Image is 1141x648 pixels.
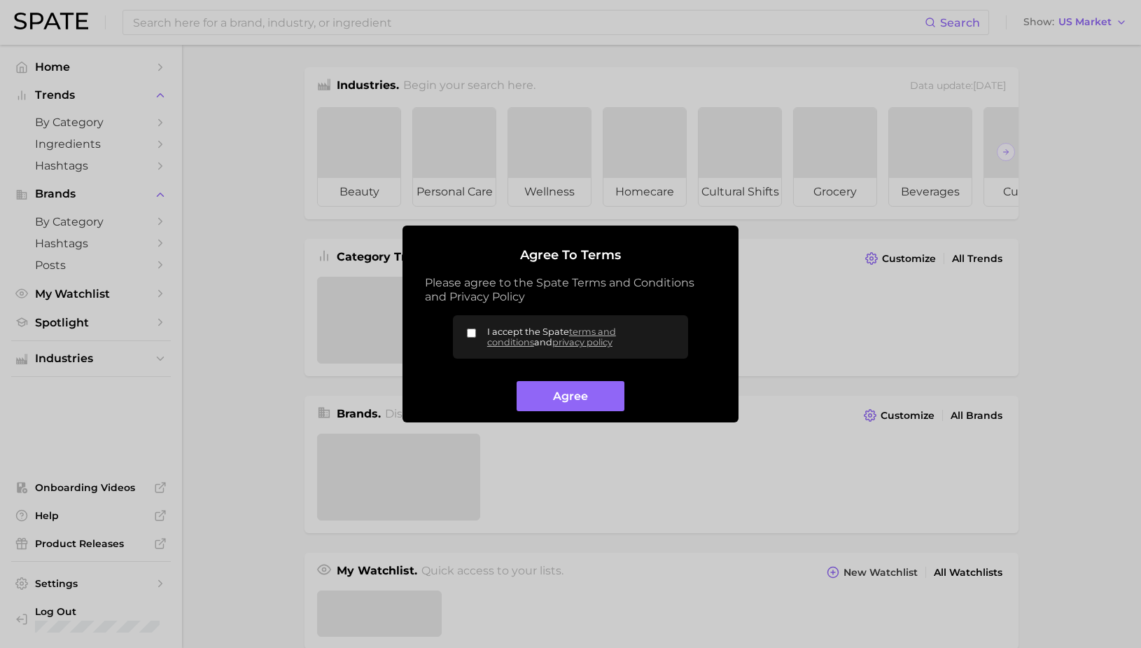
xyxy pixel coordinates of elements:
button: Agree [517,381,624,411]
h2: Agree to Terms [425,248,716,263]
span: I accept the Spate and [487,326,677,347]
a: privacy policy [552,337,612,347]
p: Please agree to the Spate Terms and Conditions and Privacy Policy [425,276,716,304]
input: I accept the Spateterms and conditionsandprivacy policy [467,329,476,338]
a: terms and conditions [487,326,616,347]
